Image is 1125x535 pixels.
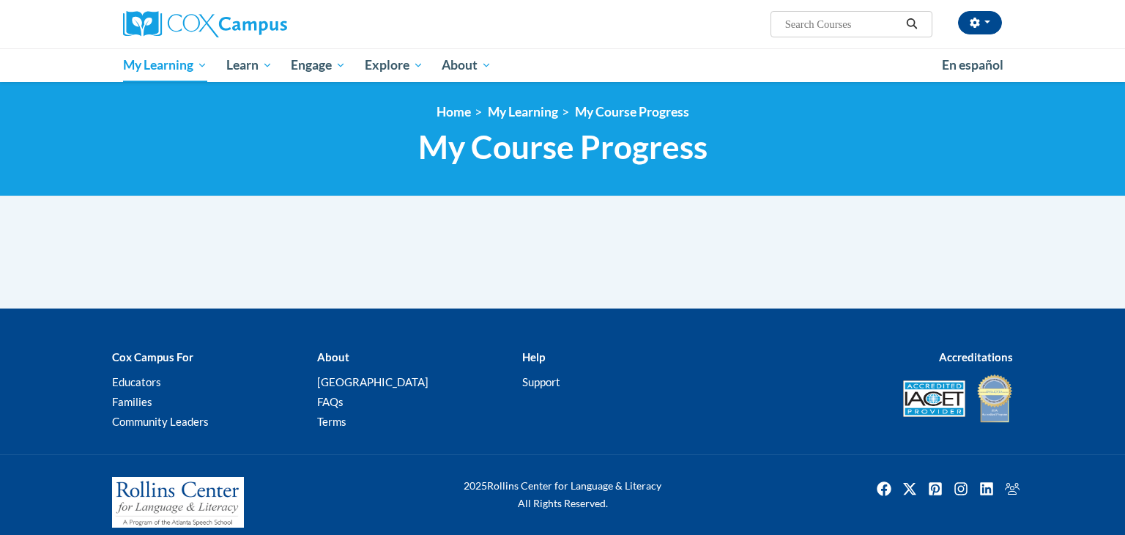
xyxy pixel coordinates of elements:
a: Facebook Group [1000,477,1024,501]
a: Instagram [949,477,973,501]
div: Main menu [101,48,1024,82]
b: Accreditations [939,350,1013,364]
a: Cox Campus [123,11,401,37]
img: Instagram icon [949,477,973,501]
input: Search Courses [784,15,901,33]
span: En español [942,57,1003,73]
a: My Learning [114,48,217,82]
img: Facebook group icon [1000,477,1024,501]
span: About [442,56,491,74]
a: My Course Progress [575,104,689,119]
img: Accredited IACET® Provider [903,380,965,417]
span: Learn [226,56,272,74]
a: Pinterest [924,477,947,501]
span: Explore [365,56,423,74]
span: 2025 [464,479,487,492]
a: Terms [317,415,346,428]
a: Educators [112,375,161,388]
a: About [433,48,502,82]
a: En español [932,50,1013,81]
span: My Course Progress [418,128,708,166]
a: Families [112,395,152,408]
a: Twitter [898,477,921,501]
a: Home [437,104,471,119]
b: Cox Campus For [112,350,193,364]
img: IDA® Accredited [976,373,1013,424]
a: [GEOGRAPHIC_DATA] [317,375,428,388]
img: Twitter icon [898,477,921,501]
a: My Learning [488,104,558,119]
img: LinkedIn icon [975,477,998,501]
a: FAQs [317,395,344,408]
a: Learn [217,48,282,82]
a: Explore [355,48,433,82]
a: Linkedin [975,477,998,501]
div: Rollins Center for Language & Literacy All Rights Reserved. [409,477,716,512]
b: Help [522,350,545,364]
a: Community Leaders [112,415,209,428]
img: Pinterest icon [924,477,947,501]
a: Support [522,375,560,388]
span: My Learning [123,56,207,74]
img: Cox Campus [123,11,287,37]
a: Engage [281,48,355,82]
img: Rollins Center for Language & Literacy - A Program of the Atlanta Speech School [112,477,244,528]
b: About [317,350,349,364]
img: Facebook icon [872,477,896,501]
a: Facebook [872,477,896,501]
button: Search [901,15,923,33]
span: Engage [291,56,346,74]
button: Account Settings [958,11,1002,34]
